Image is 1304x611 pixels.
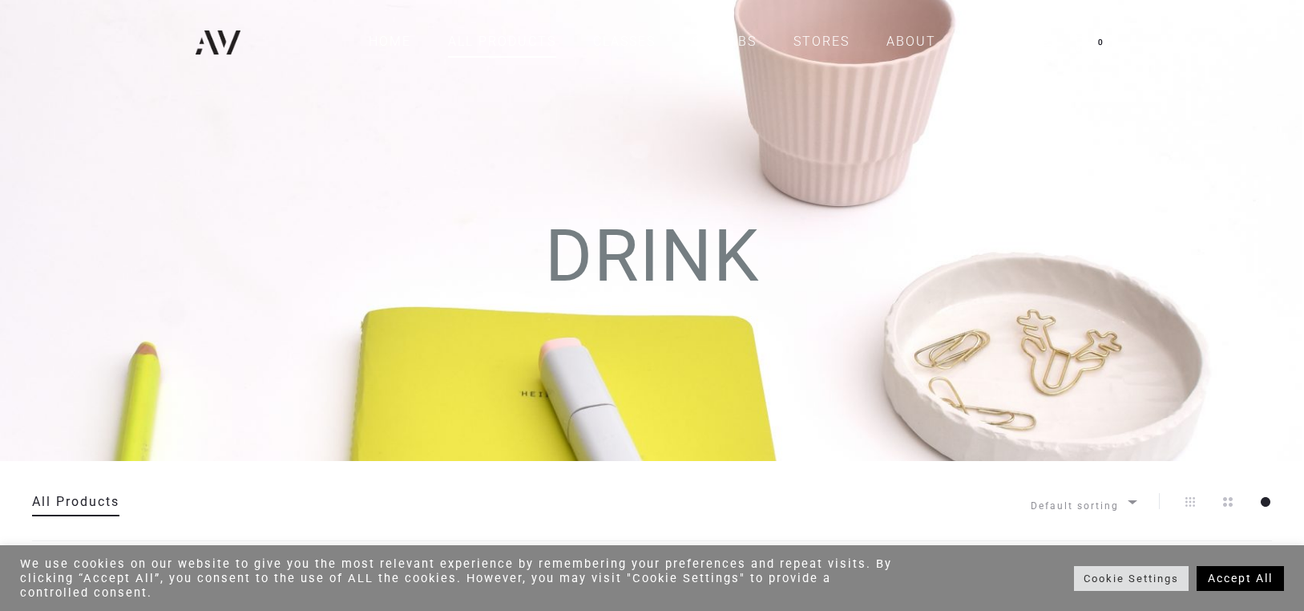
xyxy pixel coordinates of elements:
[32,494,119,509] a: All Products
[448,28,556,55] a: All products
[593,28,656,55] a: CLASSES
[20,556,905,600] div: We use cookies on our website to give you the most relevant experience by remembering your prefer...
[32,221,1272,321] h1: DRINK
[692,28,757,55] a: COLLABS
[1197,566,1284,591] a: Accept All
[1031,493,1135,520] span: Default sorting
[1073,34,1089,49] a: 0
[369,28,411,55] a: Home
[1031,493,1135,510] span: Default sorting
[793,28,850,55] a: STORES
[886,28,936,55] a: ABOUT
[1074,566,1189,591] a: Cookie Settings
[1093,34,1109,50] span: 0
[196,30,241,55] img: ATELIER VAN DE VEN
